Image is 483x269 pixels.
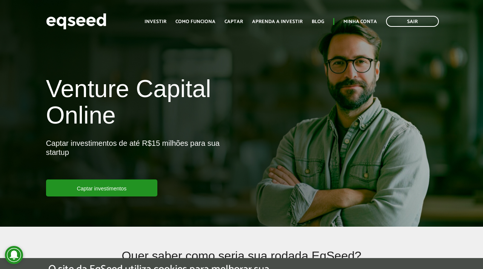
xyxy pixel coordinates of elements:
img: EqSeed [46,11,106,31]
a: Blog [312,19,324,24]
a: Minha conta [343,19,377,24]
a: Aprenda a investir [252,19,303,24]
a: Captar investimentos [46,179,158,196]
a: Como funciona [175,19,215,24]
p: Captar investimentos de até R$15 milhões para sua startup [46,139,236,179]
h1: Venture Capital Online [46,76,236,133]
a: Investir [145,19,166,24]
a: Captar [225,19,243,24]
a: Sair [386,16,439,27]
